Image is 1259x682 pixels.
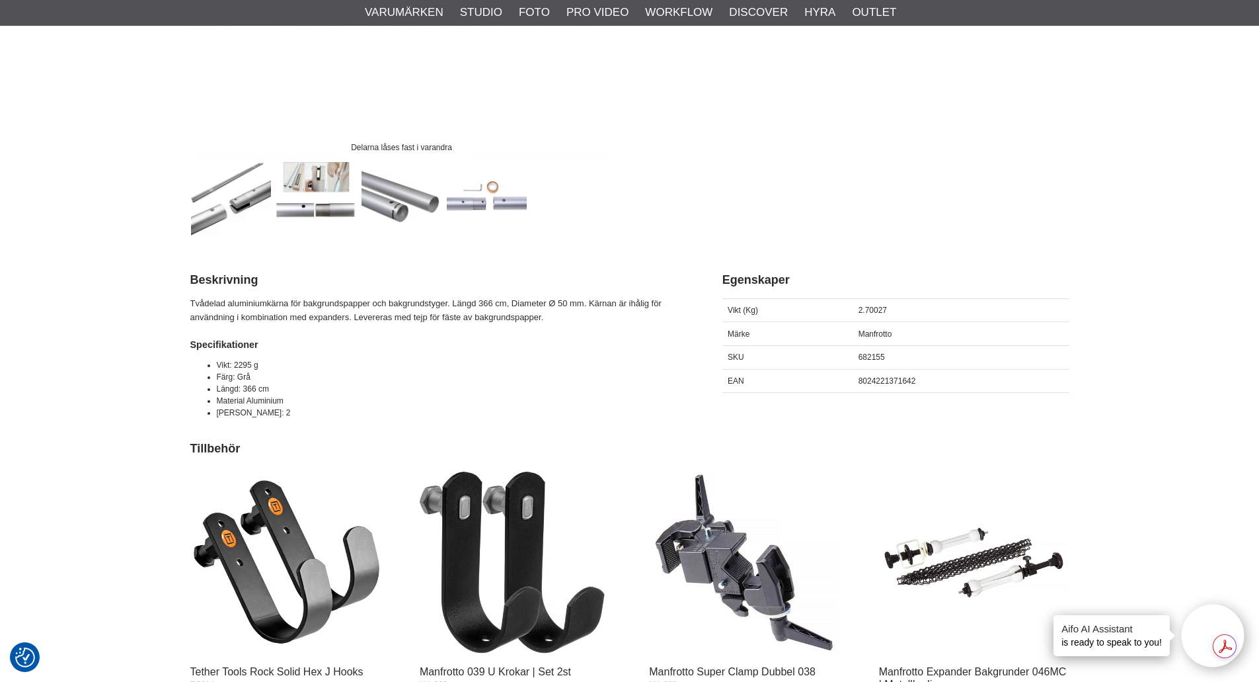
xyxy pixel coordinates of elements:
[879,468,1069,658] img: Manfrotto Expander Bakgrunder 046MC | Metallkedja
[519,4,550,21] a: Foto
[217,395,689,407] li: Material Aluminium
[15,646,35,669] button: Samtyckesinställningar
[645,4,712,21] a: Workflow
[217,371,689,383] li: Färg: Grå
[276,162,356,242] img: Delarna låses fast i varandra
[728,329,749,339] span: Märke
[649,666,816,677] a: Manfrotto Super Clamp Dubbel 038
[420,468,610,658] img: Manfrotto 039 U Krokar | Set 2st
[190,441,1069,457] h2: Tillbehör
[728,306,758,315] span: Vikt (Kg)
[729,4,788,21] a: Discover
[217,407,689,419] li: [PERSON_NAME]: 2
[190,272,689,288] h2: Beskrivning
[728,376,744,386] span: EAN
[1061,622,1162,636] h4: Aifo AI Assistant
[447,162,527,242] img: Tejp och insexnyckel medföljer
[722,272,1069,288] h2: Egenskaper
[460,4,502,21] a: Studio
[190,338,689,351] h4: Specifikationer
[420,666,571,677] a: Manfrotto 039 U Krokar | Set 2st
[190,297,689,325] p: Tvådelad aluminiumkärna för bakgrundspapper och bakgrundstyger. Längd 366 cm, Diameter Ø 50 mm. K...
[566,4,629,21] a: Pro Video
[649,468,839,658] img: Manfrotto Super Clamp Dubbel 038
[217,383,689,395] li: Längd: 366 cm
[217,359,689,371] li: Vikt: 2295 g
[858,353,885,362] span: 682155
[365,4,443,21] a: Varumärken
[1053,615,1170,656] div: is ready to speak to you!
[858,329,892,339] span: Manfrotto
[190,666,363,677] a: Tether Tools Rock Solid Hex J Hooks
[15,648,35,667] img: Revisit consent button
[191,162,271,242] img: Tvådelad aluminiumkärna 366cm
[804,4,835,21] a: Hyra
[190,468,381,658] img: Tether Tools Rock Solid Hex J Hooks
[858,306,887,315] span: 2.70027
[858,376,916,386] span: 8024221371642
[728,353,744,362] span: SKU
[340,136,463,159] div: Delarna låses fast i varandra
[852,4,896,21] a: Outlet
[362,162,441,242] img: Kärnan är ihålig, perfekt för expanders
